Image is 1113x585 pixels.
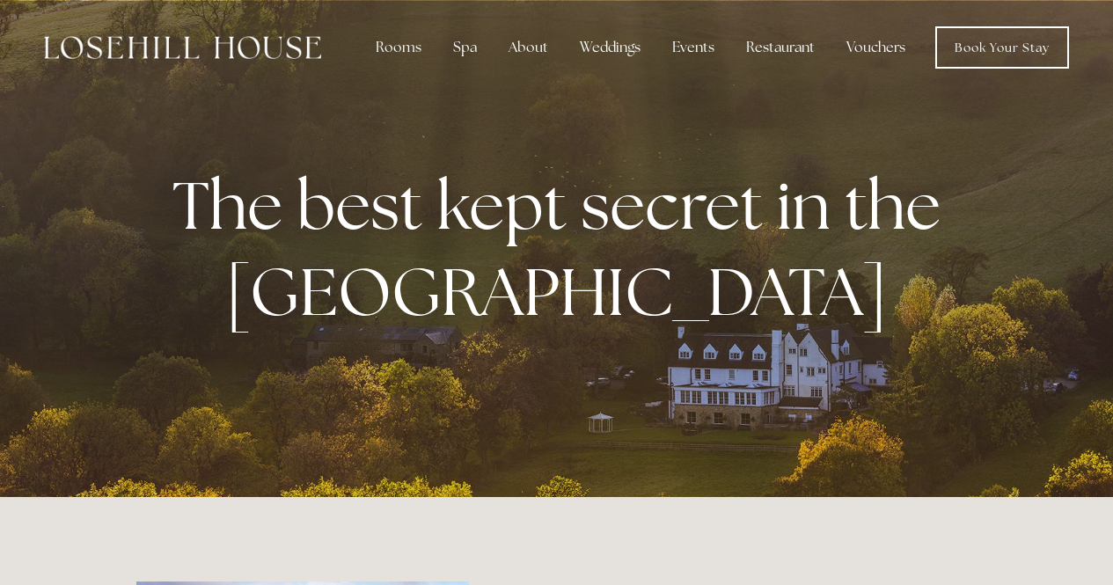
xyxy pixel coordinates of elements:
[494,30,562,65] div: About
[44,36,321,59] img: Losehill House
[362,30,436,65] div: Rooms
[732,30,829,65] div: Restaurant
[832,30,919,65] a: Vouchers
[935,26,1069,69] a: Book Your Stay
[172,162,955,334] strong: The best kept secret in the [GEOGRAPHIC_DATA]
[566,30,655,65] div: Weddings
[658,30,729,65] div: Events
[439,30,491,65] div: Spa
